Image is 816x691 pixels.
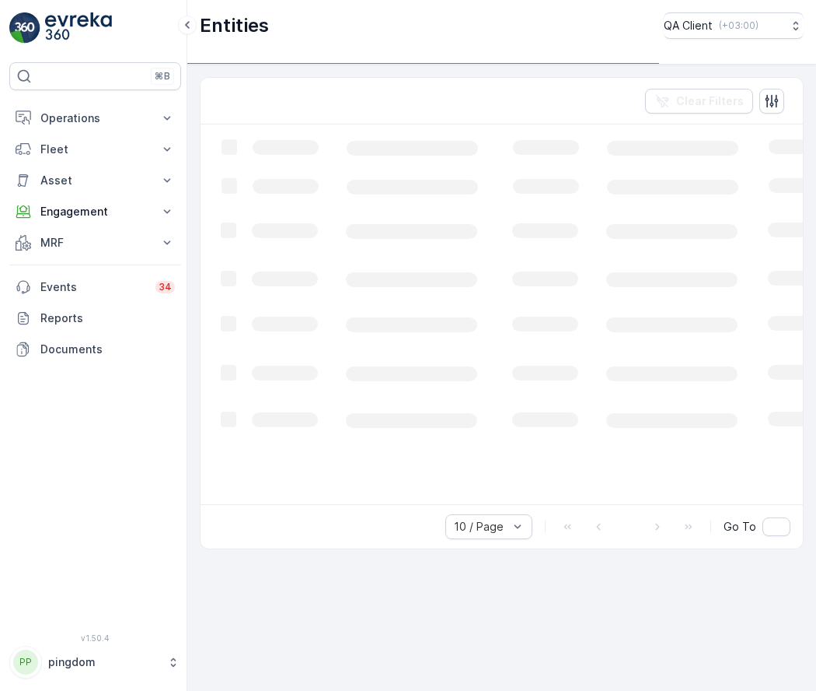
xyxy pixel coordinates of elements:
[13,650,38,675] div: PP
[664,12,804,39] button: QA Client(+03:00)
[9,196,181,227] button: Engagement
[40,142,150,157] p: Fleet
[9,134,181,165] button: Fleet
[719,19,758,32] p: ( +03:00 )
[9,272,181,303] a: Events34
[40,204,150,219] p: Engagement
[40,235,150,251] p: MRF
[40,342,175,357] p: Documents
[664,18,713,33] p: QA Client
[724,519,756,535] span: Go To
[155,70,170,82] p: ⌘B
[40,279,146,295] p: Events
[676,93,744,109] p: Clear Filters
[9,227,181,258] button: MRF
[40,173,150,188] p: Asset
[9,303,181,334] a: Reports
[9,646,181,679] button: PPpingdom
[9,165,181,196] button: Asset
[9,103,181,134] button: Operations
[40,310,175,326] p: Reports
[9,334,181,365] a: Documents
[159,281,172,293] p: 34
[45,12,112,44] img: logo_light-DOdMpM7g.png
[40,110,150,126] p: Operations
[9,12,40,44] img: logo
[200,13,269,38] p: Entities
[9,633,181,643] span: v 1.50.4
[48,654,159,670] p: pingdom
[645,89,753,114] button: Clear Filters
